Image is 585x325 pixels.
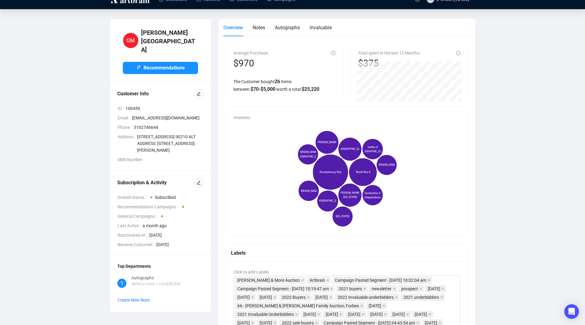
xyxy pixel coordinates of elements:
[120,279,123,288] span: 1
[358,58,420,69] div: $375
[363,287,366,290] span: close
[156,241,204,248] span: [DATE]
[235,311,300,318] span: 2021 Invaluable Underbidders
[118,194,148,201] span: Overall Status
[279,294,311,301] span: 2022 Buyers
[131,282,136,286] span: 26
[390,311,411,318] span: August 25
[412,311,433,318] span: June 30
[118,298,150,302] span: Create New Note
[251,296,254,299] span: close
[118,213,159,220] span: General Campaigns
[340,191,360,200] span: [PERSON_NAME][US_STATE]
[360,145,386,154] span: battle of [GEOGRAPHIC_DATA]
[167,282,180,286] span: $ 25,220
[440,296,443,299] span: close
[331,51,335,55] span: info-circle
[310,25,332,30] span: Invaluable
[118,124,134,131] span: Phone
[118,222,143,229] span: Last Active
[336,147,364,151] span: [DEMOGRAPHIC_DATA]
[310,277,325,284] span: Artbrain
[251,321,254,324] span: close
[155,195,176,200] span: Subscribed
[419,287,422,290] span: close
[118,133,137,154] span: Address
[117,179,194,186] div: Subscription & Activity
[401,285,418,292] span: prospect
[299,189,319,193] span: [PERSON_NAME]
[141,28,198,54] h4: [PERSON_NAME] [GEOGRAPHIC_DATA]
[294,150,322,159] span: [PERSON_NAME][DEMOGRAPHIC_DATA]
[456,51,460,55] span: info-circle
[336,214,349,219] span: [US_STATE]
[377,163,397,167] span: [PERSON_NAME]
[117,295,150,305] button: Create New Note
[323,311,344,318] span: August 26
[317,140,337,144] span: [PERSON_NAME]
[441,287,445,290] span: close
[223,25,243,30] span: Overview
[231,249,463,257] div: Labels
[237,277,300,284] span: [PERSON_NAME] & More Auction
[118,203,180,210] span: Recommendations Campaigns
[233,270,269,274] span: Click to add Labels
[302,86,319,92] span: $ 25,220
[427,279,431,282] span: close
[237,311,294,318] span: 2021 Invaluable Underbidders
[235,294,256,301] span: January 6
[118,232,149,238] span: Reactivated At
[301,279,304,282] span: close
[307,296,310,299] span: close
[382,304,385,307] span: close
[416,321,419,324] span: close
[314,199,342,203] span: [DEMOGRAPHIC_DATA]
[406,313,409,316] span: close
[384,313,387,316] span: close
[149,232,204,238] span: [DATE]
[257,294,278,301] span: November 10
[301,311,322,318] span: May 4
[136,65,141,70] span: thunderbolt
[144,64,185,72] span: Recommendations
[235,285,335,292] span: Campaign Pasted Segment - 28 Apr 2020 10:19:47 am
[134,124,204,131] span: 3102746644
[345,311,366,318] span: May 26
[235,277,306,284] span: Kerouac & More Auction
[369,285,397,292] span: newsletter
[126,36,135,45] span: GM
[339,313,342,316] span: close
[275,25,300,30] span: Autographs
[131,274,180,281] div: Autographs
[369,302,381,309] span: [DATE]
[303,311,316,318] span: [DATE]
[260,294,272,301] span: [DATE]
[320,170,342,174] span: Revolutionary War
[126,105,204,112] span: 100459
[372,285,392,292] span: newsletter
[295,313,298,316] span: close
[399,285,424,292] span: prospect
[335,294,399,301] span: 2022 Invaluable underbidders
[336,285,368,292] span: 2021 buyers
[118,115,132,121] span: Email
[339,285,362,292] span: 2021 buyers
[428,285,440,292] span: [DATE]
[393,287,396,290] span: close
[335,277,426,284] span: Campaign Pasted Segment - [DATE] 10:02:04 am
[326,311,338,318] span: [DATE]
[233,58,268,69] div: $970
[392,311,405,318] span: [DATE]
[326,279,329,282] span: close
[362,313,365,316] span: close
[564,304,579,319] div: Open Intercom Messenger
[395,296,398,299] span: close
[250,86,275,92] span: $ 70 - $ 5,000
[117,90,194,97] div: Customer Info
[273,296,276,299] span: close
[330,287,333,290] span: close
[132,115,204,121] span: [EMAIL_ADDRESS][DOMAIN_NAME]
[307,277,331,284] span: Artbrain
[131,281,180,287] p: Items worth a total
[313,294,334,301] span: June 22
